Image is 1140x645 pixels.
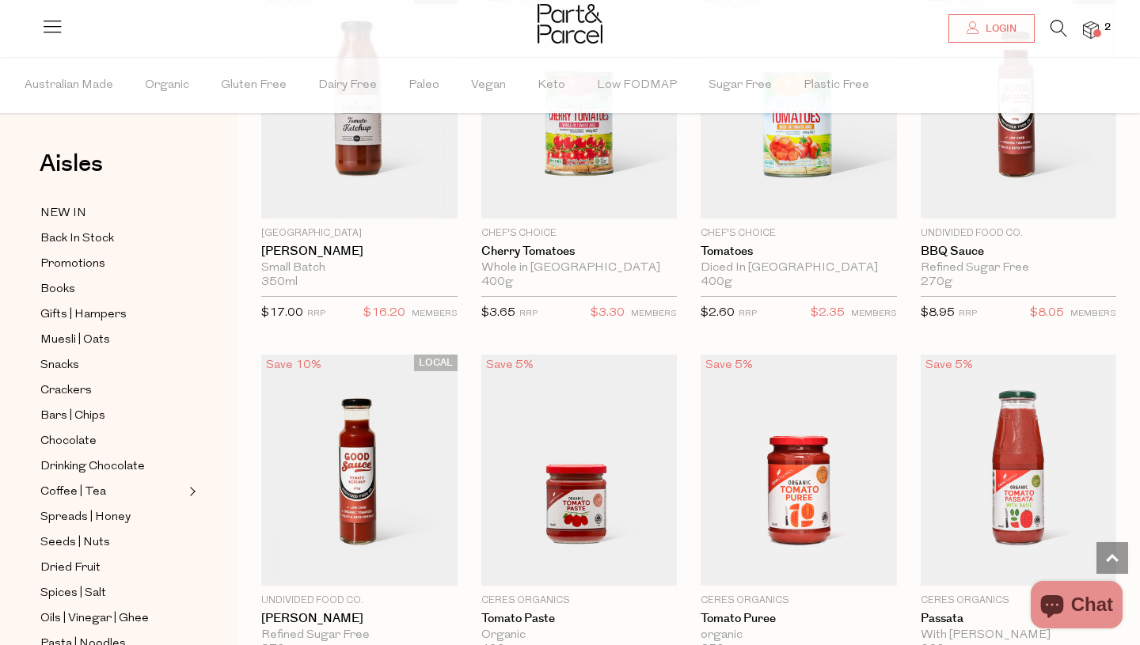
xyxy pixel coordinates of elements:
[982,22,1016,36] span: Login
[40,204,86,223] span: NEW IN
[40,279,184,299] a: Books
[40,533,184,552] a: Seeds | Nuts
[921,628,1117,643] div: With [PERSON_NAME]
[519,309,538,318] small: RRP
[145,58,189,113] span: Organic
[948,14,1035,43] a: Login
[481,226,678,241] p: Chef's Choice
[363,303,405,324] span: $16.20
[481,355,538,376] div: Save 5%
[597,58,677,113] span: Low FODMAP
[40,559,101,578] span: Dried Fruit
[811,303,845,324] span: $2.35
[481,594,678,608] p: Ceres Organics
[40,305,127,324] span: Gifts | Hampers
[701,628,897,643] div: organic
[701,355,758,376] div: Save 5%
[1083,21,1099,38] a: 2
[40,255,105,274] span: Promotions
[40,533,110,552] span: Seeds | Nuts
[40,407,105,426] span: Bars | Chips
[921,355,1117,586] img: Passata
[591,303,625,324] span: $3.30
[40,508,131,527] span: Spreads | Honey
[851,309,897,318] small: MEMBERS
[921,307,955,319] span: $8.95
[40,406,184,426] a: Bars | Chips
[40,305,184,324] a: Gifts | Hampers
[709,58,772,113] span: Sugar Free
[40,280,75,299] span: Books
[481,612,678,626] a: Tomato Paste
[481,245,678,259] a: Cherry Tomatoes
[481,307,515,319] span: $3.65
[40,330,184,350] a: Muesli | Oats
[261,307,303,319] span: $17.00
[40,457,184,476] a: Drinking Chocolate
[40,152,103,192] a: Aisles
[261,226,458,241] p: [GEOGRAPHIC_DATA]
[40,230,114,249] span: Back In Stock
[261,261,458,275] div: Small Batch
[959,309,977,318] small: RRP
[631,309,677,318] small: MEMBERS
[412,309,458,318] small: MEMBERS
[921,261,1117,275] div: Refined Sugar Free
[921,355,978,376] div: Save 5%
[40,482,184,502] a: Coffee | Tea
[408,58,439,113] span: Paleo
[261,355,458,586] img: Tomato Ketchup
[804,58,869,113] span: Plastic Free
[307,309,325,318] small: RRP
[261,275,298,290] span: 350ml
[185,482,196,501] button: Expand/Collapse Coffee | Tea
[40,507,184,527] a: Spreads | Honey
[40,356,79,375] span: Snacks
[261,245,458,259] a: [PERSON_NAME]
[1026,581,1127,632] inbox-online-store-chat: Shopify online store chat
[40,483,106,502] span: Coffee | Tea
[40,331,110,350] span: Muesli | Oats
[701,594,897,608] p: Ceres Organics
[921,226,1117,241] p: Undivided Food Co.
[40,431,184,451] a: Chocolate
[701,307,735,319] span: $2.60
[40,432,97,451] span: Chocolate
[221,58,287,113] span: Gluten Free
[40,146,103,181] span: Aisles
[40,609,184,628] a: Oils | Vinegar | Ghee
[25,58,113,113] span: Australian Made
[40,583,184,603] a: Spices | Salt
[471,58,506,113] span: Vegan
[40,355,184,375] a: Snacks
[1070,309,1116,318] small: MEMBERS
[261,355,326,376] div: Save 10%
[40,381,92,400] span: Crackers
[40,381,184,400] a: Crackers
[481,275,513,290] span: 400g
[40,584,106,603] span: Spices | Salt
[701,245,897,259] a: Tomatoes
[261,628,458,643] div: Refined Sugar Free
[921,275,952,290] span: 270g
[40,609,149,628] span: Oils | Vinegar | Ghee
[921,594,1117,608] p: Ceres Organics
[481,261,678,275] div: Whole in [GEOGRAPHIC_DATA]
[481,355,678,586] img: Tomato Paste
[538,58,565,113] span: Keto
[1030,303,1064,324] span: $8.05
[921,245,1117,259] a: BBQ Sauce
[318,58,377,113] span: Dairy Free
[701,355,897,586] img: Tomato Puree
[739,309,757,318] small: RRP
[40,203,184,223] a: NEW IN
[1100,21,1115,35] span: 2
[261,594,458,608] p: Undivided Food Co.
[538,4,602,44] img: Part&Parcel
[481,628,678,643] div: Organic
[701,275,732,290] span: 400g
[921,612,1117,626] a: Passata
[40,254,184,274] a: Promotions
[701,261,897,275] div: Diced In [GEOGRAPHIC_DATA]
[261,612,458,626] a: [PERSON_NAME]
